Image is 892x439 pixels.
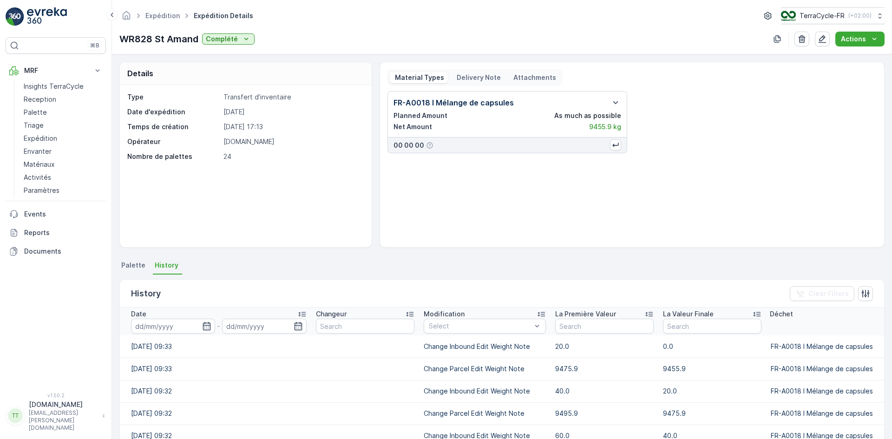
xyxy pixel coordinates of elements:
[120,380,311,402] td: [DATE] 09:32
[121,14,131,22] a: Homepage
[663,387,761,396] p: 20.0
[394,111,447,120] p: Planned Amount
[424,364,546,373] p: Change Parcel Edit Weight Note
[512,73,556,82] p: Attachments
[6,400,106,432] button: TT[DOMAIN_NAME][EMAIL_ADDRESS][PERSON_NAME][DOMAIN_NAME]
[316,309,347,319] p: Changeur
[24,66,87,75] p: MRF
[24,108,47,117] p: Palette
[589,122,621,131] p: 9455.9 kg
[27,7,67,26] img: logo_light-DOdMpM7g.png
[155,261,178,270] span: History
[555,319,654,334] input: Search
[24,247,102,256] p: Documents
[394,141,424,150] p: 00 00 00
[20,145,106,158] a: Envanter
[20,158,106,171] a: Matériaux
[121,261,145,270] span: Palette
[394,122,432,131] p: Net Amount
[127,68,153,79] p: Details
[90,42,99,49] p: ⌘B
[800,11,845,20] p: TerraCycle-FR
[192,11,255,20] span: Expédition Details
[835,32,885,46] button: Actions
[120,402,311,425] td: [DATE] 09:32
[771,409,873,418] p: FR-A0018 I Mélange de capsules
[663,342,761,351] p: 0.0
[771,387,873,396] p: FR-A0018 I Mélange de capsules
[6,61,106,80] button: MRF
[554,111,621,120] p: As much as possible
[663,319,761,334] input: Search
[24,121,44,130] p: Triage
[127,137,220,146] p: Opérateur
[24,228,102,237] p: Reports
[316,319,414,334] input: Search
[848,12,872,20] p: ( +02:00 )
[24,160,55,169] p: Matériaux
[131,319,215,334] input: dd/mm/yyyy
[771,342,873,351] p: FR-A0018 I Mélange de capsules
[424,387,546,396] p: Change Inbound Edit Weight Note
[20,106,106,119] a: Palette
[6,205,106,223] a: Events
[8,408,23,423] div: TT
[29,409,98,432] p: [EMAIL_ADDRESS][PERSON_NAME][DOMAIN_NAME]
[145,12,180,20] a: Expédition
[119,32,198,46] p: WR828 St Amand
[20,171,106,184] a: Activités
[663,409,761,418] p: 9475.9
[24,82,84,91] p: Insights TerraCycle
[20,93,106,106] a: Reception
[781,11,796,21] img: TC_H152nZO.png
[455,73,501,82] p: Delivery Note
[555,387,654,396] p: 40.0
[223,92,362,102] p: Transfert d’inventaire
[24,134,57,143] p: Expédition
[24,95,56,104] p: Reception
[426,142,433,149] div: Help Tooltip Icon
[20,184,106,197] a: Paramètres
[127,152,220,161] p: Nombre de palettes
[120,335,311,358] td: [DATE] 09:33
[394,97,514,108] p: FR-A0018 I Mélange de capsules
[223,122,362,131] p: [DATE] 17:13
[394,73,444,82] p: Material Types
[223,152,362,161] p: 24
[6,223,106,242] a: Reports
[6,393,106,398] span: v 1.50.2
[424,309,465,319] p: Modification
[120,358,311,380] td: [DATE] 09:33
[555,342,654,351] p: 20.0
[6,7,24,26] img: logo
[24,186,59,195] p: Paramètres
[29,400,98,409] p: [DOMAIN_NAME]
[222,319,306,334] input: dd/mm/yyyy
[781,7,885,24] button: TerraCycle-FR(+02:00)
[6,242,106,261] a: Documents
[555,409,654,418] p: 9495.9
[24,210,102,219] p: Events
[429,321,531,331] p: Select
[20,119,106,132] a: Triage
[771,364,873,373] p: FR-A0018 I Mélange de capsules
[808,289,849,298] p: Clear Filters
[424,342,546,351] p: Change Inbound Edit Weight Note
[24,147,52,156] p: Envanter
[217,321,220,332] p: -
[127,122,220,131] p: Temps de création
[223,107,362,117] p: [DATE]
[131,309,146,319] p: Date
[127,92,220,102] p: Type
[20,80,106,93] a: Insights TerraCycle
[131,287,161,300] p: History
[20,132,106,145] a: Expédition
[663,309,714,319] p: La Valeur Finale
[790,286,854,301] button: Clear Filters
[555,364,654,373] p: 9475.9
[127,107,220,117] p: Date d'expédition
[555,309,616,319] p: La Première Valeur
[770,309,793,319] p: Déchet
[24,173,51,182] p: Activités
[663,364,761,373] p: 9455.9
